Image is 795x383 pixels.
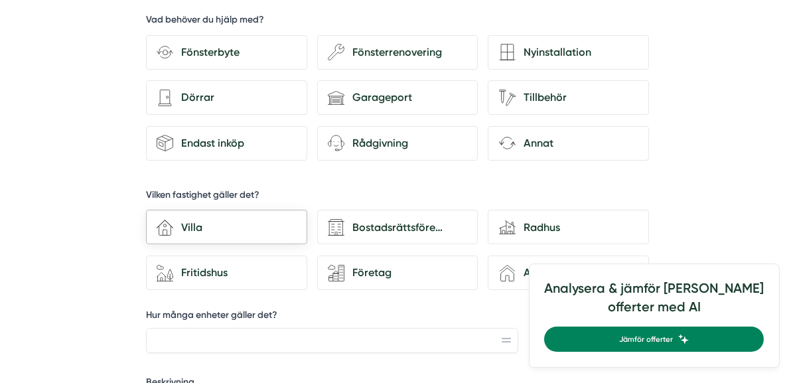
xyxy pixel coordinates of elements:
[544,279,764,327] h4: Analysera & jämför [PERSON_NAME] offerter med AI
[146,13,264,30] h5: Vad behöver du hjälp med?
[146,309,518,325] label: Hur många enheter gäller det?
[619,333,673,345] span: Jämför offerter
[146,189,259,205] h5: Vilken fastighet gäller det?
[544,327,764,352] a: Jämför offerter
